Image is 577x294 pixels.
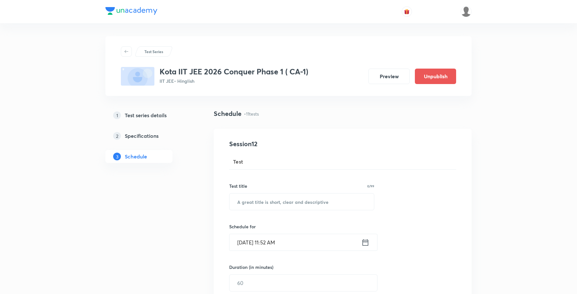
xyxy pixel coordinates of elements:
button: Preview [368,69,410,84]
p: 2 [113,132,121,140]
h6: Schedule for [229,223,374,230]
p: 1 [113,111,121,119]
p: • 11 tests [244,110,259,117]
h4: Session 12 [229,139,347,149]
h5: Specifications [125,132,159,140]
img: Company Logo [105,7,157,15]
a: 2Specifications [105,129,193,142]
h5: Schedule [125,153,147,160]
img: Shahid ahmed [461,6,472,17]
h5: Test series details [125,111,167,119]
img: fallback-thumbnail.png [121,67,154,86]
input: 60 [230,275,377,291]
input: A great title is short, clear and descriptive [230,194,374,210]
h6: Duration (in minutes) [229,264,273,270]
h6: Test title [229,183,247,189]
p: 3 [113,153,121,160]
button: Unpublish [415,69,456,84]
p: IIT JEE • Hinglish [160,78,308,84]
span: Test [233,158,243,166]
p: 0/99 [367,185,374,188]
h4: Schedule [214,109,241,119]
button: avatar [402,6,412,17]
img: avatar [404,9,410,14]
p: Test Series [144,49,163,54]
a: Company Logo [105,7,157,16]
a: 1Test series details [105,109,193,122]
h3: Kota IIT JEE 2026 Conquer Phase 1 ( CA-1) [160,67,308,76]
